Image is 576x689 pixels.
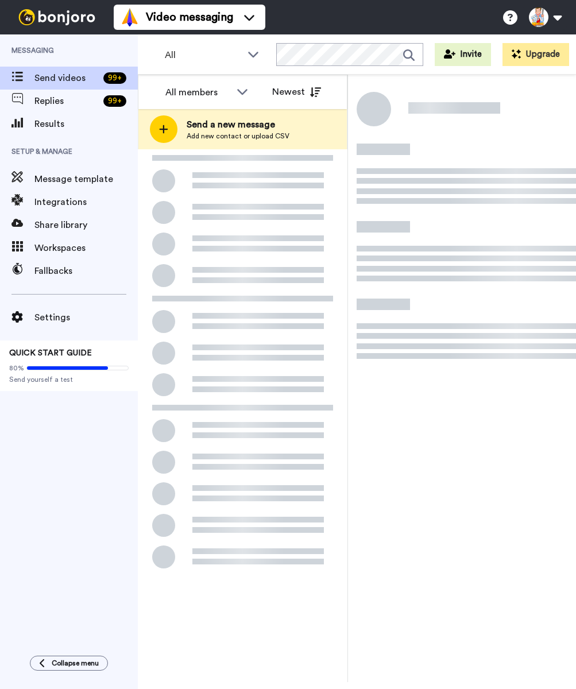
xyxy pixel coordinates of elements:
button: Newest [264,80,330,103]
div: 99 + [103,72,126,84]
span: Message template [34,172,138,186]
button: Upgrade [502,43,569,66]
div: 99 + [103,95,126,107]
span: Workspaces [34,241,138,255]
span: Integrations [34,195,138,209]
img: vm-color.svg [121,8,139,26]
button: Collapse menu [30,656,108,671]
span: Collapse menu [52,659,99,668]
span: QUICK START GUIDE [9,349,92,357]
div: All members [165,86,231,99]
span: Share library [34,218,138,232]
span: All [165,48,242,62]
span: Send yourself a test [9,375,129,384]
span: Results [34,117,138,131]
span: Send a new message [187,118,289,131]
button: Invite [435,43,491,66]
span: 80% [9,363,24,373]
span: Fallbacks [34,264,138,278]
span: Replies [34,94,99,108]
span: Video messaging [146,9,233,25]
img: bj-logo-header-white.svg [14,9,100,25]
span: Add new contact or upload CSV [187,131,289,141]
span: Settings [34,311,138,324]
span: Send videos [34,71,99,85]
